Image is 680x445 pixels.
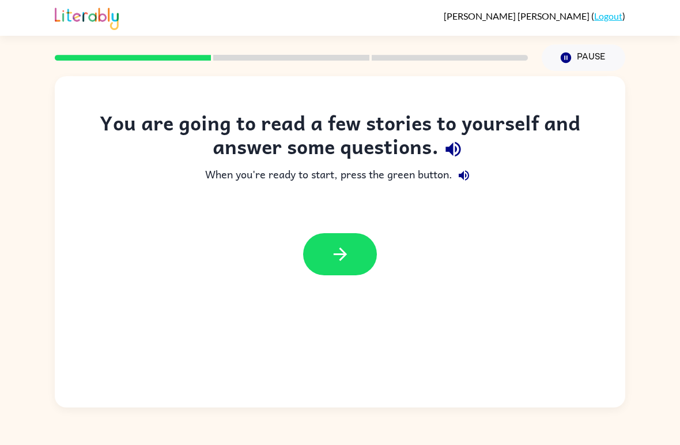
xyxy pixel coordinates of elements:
span: [PERSON_NAME] [PERSON_NAME] [444,10,591,21]
div: ( ) [444,10,625,21]
button: Pause [542,44,625,71]
div: You are going to read a few stories to yourself and answer some questions. [78,111,602,164]
img: Literably [55,5,119,30]
div: When you're ready to start, press the green button. [78,164,602,187]
a: Logout [594,10,622,21]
